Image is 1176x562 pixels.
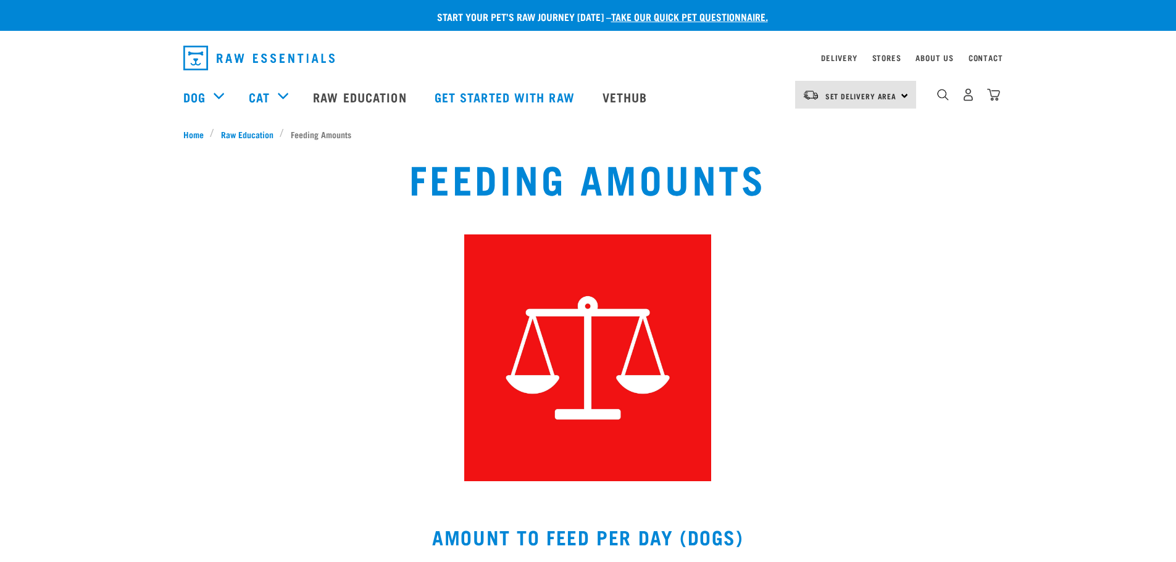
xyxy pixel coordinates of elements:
[221,128,273,141] span: Raw Education
[409,155,767,200] h1: Feeding Amounts
[183,128,211,141] a: Home
[590,72,663,122] a: Vethub
[183,88,206,106] a: Dog
[821,56,857,60] a: Delivery
[987,88,1000,101] img: home-icon@2x.png
[962,88,975,101] img: user.png
[872,56,901,60] a: Stores
[611,14,768,19] a: take our quick pet questionnaire.
[249,88,270,106] a: Cat
[969,56,1003,60] a: Contact
[183,128,993,141] nav: breadcrumbs
[422,72,590,122] a: Get started with Raw
[173,41,1003,75] nav: dropdown navigation
[183,128,204,141] span: Home
[183,46,335,70] img: Raw Essentials Logo
[825,94,897,98] span: Set Delivery Area
[301,72,422,122] a: Raw Education
[937,89,949,101] img: home-icon-1@2x.png
[803,89,819,101] img: van-moving.png
[464,234,711,481] img: Instagram_Core-Brand_Wildly-Good-Nutrition-3.jpg
[183,526,993,548] h2: AMOUNT TO FEED PER DAY (DOGS)
[214,128,280,141] a: Raw Education
[915,56,953,60] a: About Us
